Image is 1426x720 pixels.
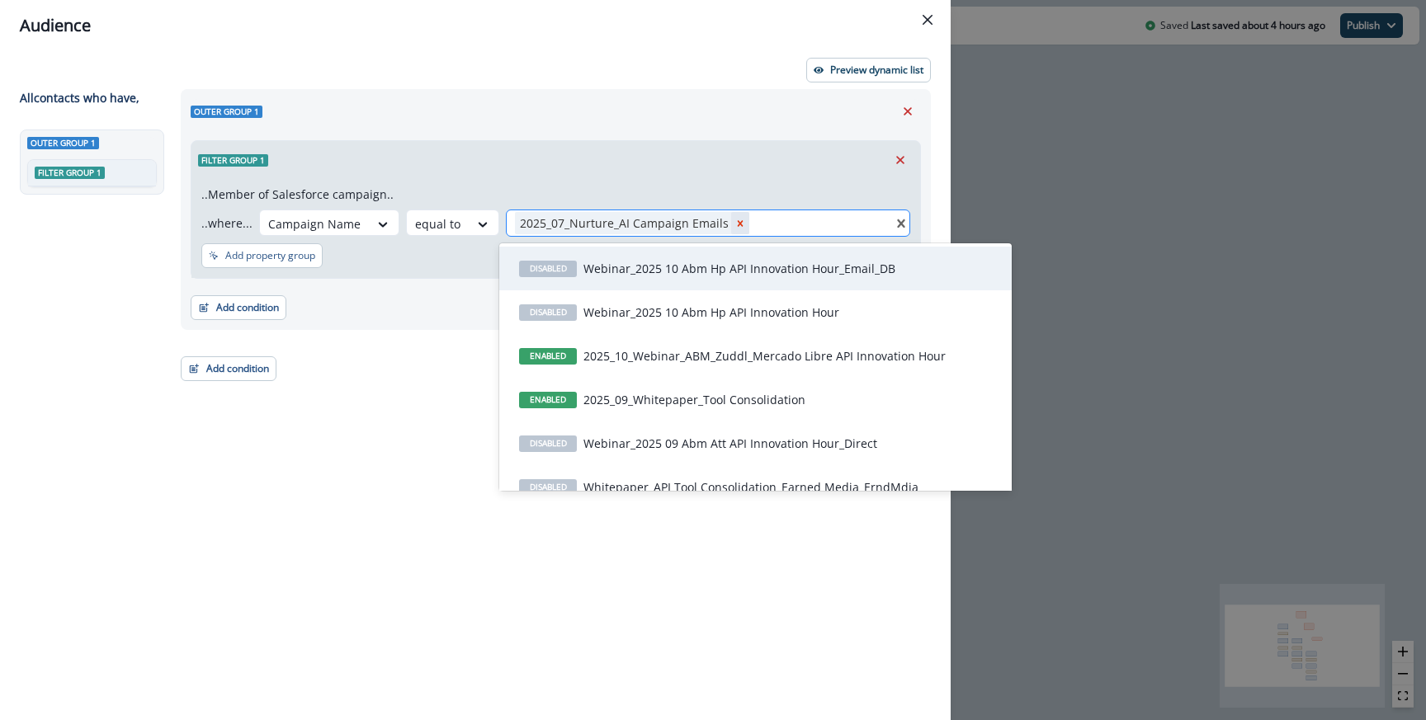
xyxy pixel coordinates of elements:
p: All contact s who have, [20,89,139,106]
div: 2025_07_Nurture_AI Campaign Emails [515,212,731,234]
button: Preview dynamic list [806,58,931,82]
div: Audience [20,13,931,38]
button: Add condition [191,295,286,320]
button: Remove [887,148,914,172]
p: 2025_09_Whitepaper_Tool Consolidation [583,391,805,408]
p: ..where... [201,214,253,232]
button: Remove [895,99,921,124]
p: 2025_10_Webinar_ABM_Zuddl_Mercado Libre API Innovation Hour [583,347,946,365]
p: Whitepaper_API Tool Consolidation_Earned Media_ErndMdia [583,478,918,496]
p: Webinar_2025 10 Abm Hp API Innovation Hour [583,304,839,321]
button: Close [914,7,941,33]
p: Webinar_2025 09 Abm Att API Innovation Hour_Direct [583,435,877,452]
span: DISABLED [519,479,577,496]
span: DISABLED [519,304,577,321]
p: Add property group [225,250,315,261]
p: Webinar_2025 10 Abm Hp API Innovation Hour_Email_DB [583,260,895,277]
span: Filter group 1 [35,167,105,179]
span: DISABLED [519,435,577,452]
button: Add condition [181,356,276,381]
button: Add property group [201,243,323,268]
span: DISABLED [519,261,577,277]
div: Remove 2025_07_Nurture_AI Campaign Emails [731,212,749,234]
span: ENABLED [519,392,577,408]
span: ENABLED [519,348,577,365]
p: ..Member of Salesforce campaign.. [201,186,394,203]
p: Preview dynamic list [830,64,923,76]
span: Outer group 1 [27,137,99,149]
span: Filter group 1 [198,154,268,167]
span: Outer group 1 [191,106,262,118]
